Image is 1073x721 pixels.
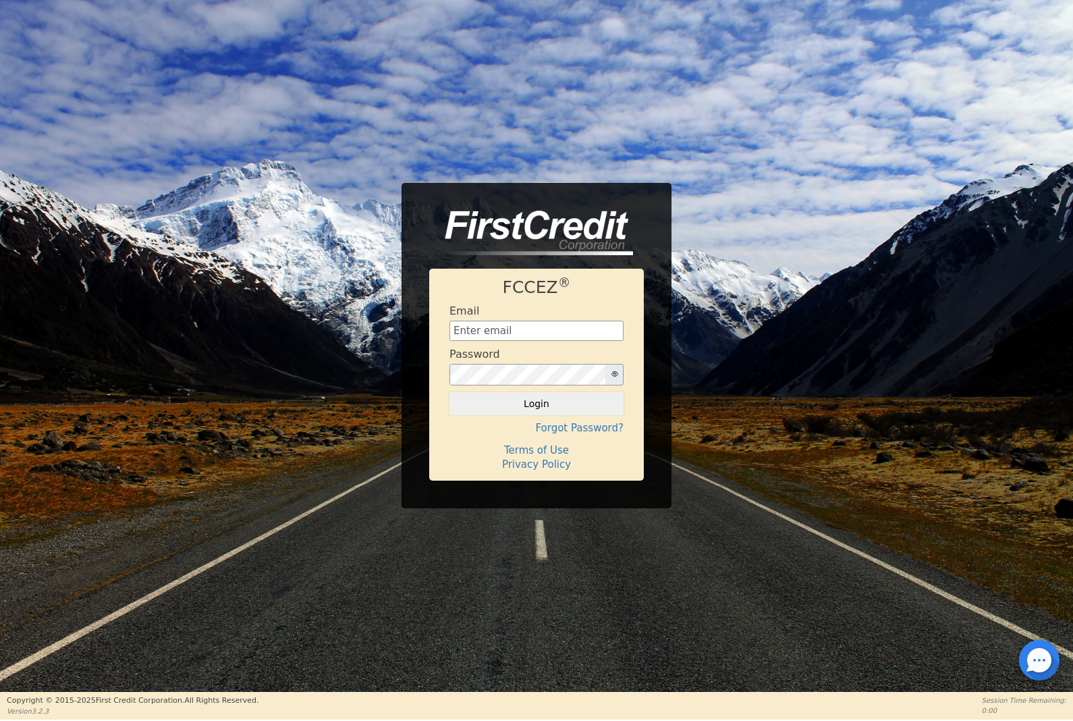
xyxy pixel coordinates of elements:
[449,392,624,415] button: Login
[184,696,258,705] span: All Rights Reserved.
[449,458,624,471] h4: Privacy Policy
[429,211,633,255] img: logo-CMu_cnol.png
[449,348,500,360] h4: Password
[449,321,624,341] input: Enter email
[449,422,624,434] h4: Forgot Password?
[449,444,624,456] h4: Terms of Use
[7,706,258,716] p: Version 3.2.3
[558,275,571,290] sup: ®
[449,304,479,317] h4: Email
[982,705,1066,716] p: 0:00
[449,364,606,385] input: password
[982,695,1066,705] p: Session Time Remaining:
[449,277,624,298] h1: FCCEZ
[7,695,258,707] p: Copyright © 2015- 2025 First Credit Corporation.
